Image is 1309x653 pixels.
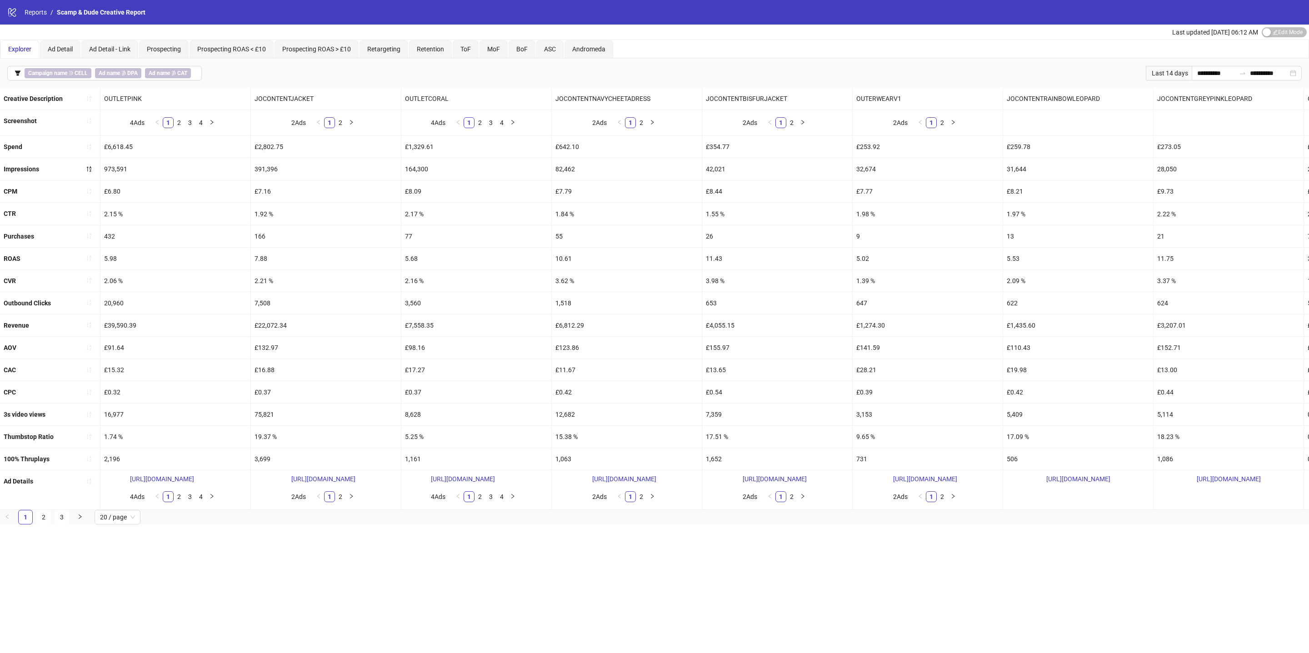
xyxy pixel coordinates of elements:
[926,491,937,502] li: 1
[507,117,518,128] button: right
[552,225,702,247] div: 55
[401,248,551,269] div: 5.68
[163,117,174,128] li: 1
[650,493,655,499] span: right
[325,118,335,128] a: 1
[1003,180,1153,202] div: £8.21
[73,510,87,524] li: Next Page
[149,70,170,76] b: Ad name
[937,491,948,502] li: 2
[544,45,556,53] span: ASC
[86,95,92,102] span: sort-ascending
[625,117,636,128] li: 1
[702,248,852,269] div: 11.43
[7,66,202,80] button: Campaign name ∋ CELLAd name ∌ DPAAd name ∌ CAT
[86,166,92,172] span: sort-descending
[764,117,775,128] button: left
[485,491,496,502] li: 3
[335,492,345,502] a: 2
[1003,292,1153,314] div: 622
[99,70,120,76] b: Ad name
[702,180,852,202] div: £8.44
[86,144,92,150] span: sort-ascending
[948,117,959,128] button: right
[893,475,957,483] a: [URL][DOMAIN_NAME]
[937,492,947,502] a: 2
[453,117,464,128] button: left
[487,45,500,53] span: MoF
[1154,314,1304,336] div: £3,207.01
[77,514,83,519] span: right
[177,70,187,76] b: CAT
[4,255,20,262] b: ROAS
[614,117,625,128] li: Previous Page
[367,45,400,53] span: Retargeting
[8,45,31,53] span: Explorer
[291,475,355,483] a: [URL][DOMAIN_NAME]
[89,45,130,53] span: Ad Detail - Link
[1003,225,1153,247] div: 13
[552,248,702,269] div: 10.61
[86,322,92,328] span: sort-ascending
[1046,475,1110,483] a: [URL][DOMAIN_NAME]
[316,120,321,125] span: left
[767,120,773,125] span: left
[507,117,518,128] li: Next Page
[401,203,551,224] div: 2.17 %
[617,120,622,125] span: left
[1003,88,1153,110] div: JOCONTENTRAINBOWLEOPARD
[787,492,797,502] a: 2
[926,492,936,502] a: 1
[346,491,357,502] li: Next Page
[251,337,401,359] div: £132.97
[485,117,496,128] li: 3
[1154,203,1304,224] div: 2.22 %
[776,492,786,502] a: 1
[174,117,185,128] li: 2
[937,117,948,128] li: 2
[5,514,10,519] span: left
[1154,337,1304,359] div: £152.71
[335,491,346,502] li: 2
[592,475,656,483] a: [URL][DOMAIN_NAME]
[475,491,485,502] li: 2
[401,314,551,336] div: £7,558.35
[853,180,1003,202] div: £7.77
[950,493,956,499] span: right
[100,314,250,336] div: £39,590.39
[145,68,191,78] span: ∌
[37,510,50,524] a: 2
[552,203,702,224] div: 1.84 %
[647,491,658,502] li: Next Page
[152,117,163,128] li: Previous Page
[650,120,655,125] span: right
[4,344,16,351] b: AOV
[617,493,622,499] span: left
[764,117,775,128] li: Previous Page
[86,299,92,306] span: sort-ascending
[464,491,475,502] li: 1
[4,165,39,173] b: Impressions
[25,68,91,78] span: ∋
[937,118,947,128] a: 2
[636,491,647,502] li: 2
[174,492,184,502] a: 2
[475,118,485,128] a: 2
[636,118,646,128] a: 2
[1003,314,1153,336] div: £1,435.60
[572,45,605,53] span: Andromeda
[797,117,808,128] button: right
[1003,248,1153,269] div: 5.53
[625,491,636,502] li: 1
[4,117,37,125] b: Screenshot
[324,117,335,128] li: 1
[1003,203,1153,224] div: 1.97 %
[86,478,92,484] span: sort-ascending
[743,475,807,483] a: [URL][DOMAIN_NAME]
[251,136,401,158] div: £2,802.75
[50,7,53,17] li: /
[1154,248,1304,269] div: 11.75
[797,491,808,502] li: Next Page
[1003,270,1153,292] div: 2.09 %
[86,389,92,395] span: sort-ascending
